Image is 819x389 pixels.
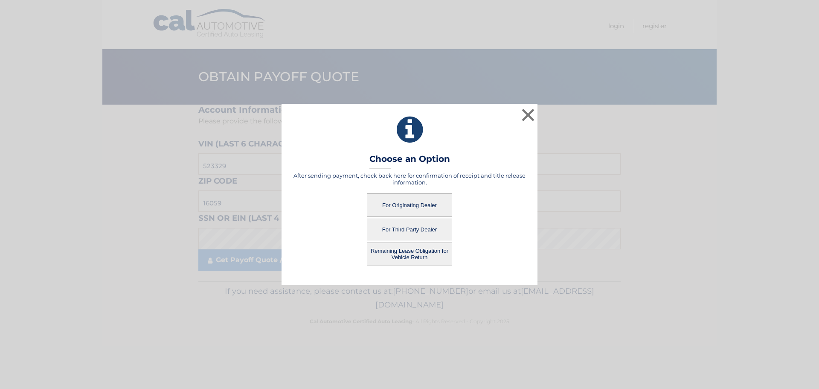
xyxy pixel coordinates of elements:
button: × [520,106,537,123]
button: Remaining Lease Obligation for Vehicle Return [367,243,452,266]
h5: After sending payment, check back here for confirmation of receipt and title release information. [292,172,527,186]
button: For Originating Dealer [367,193,452,217]
h3: Choose an Option [369,154,450,169]
button: For Third Party Dealer [367,218,452,241]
